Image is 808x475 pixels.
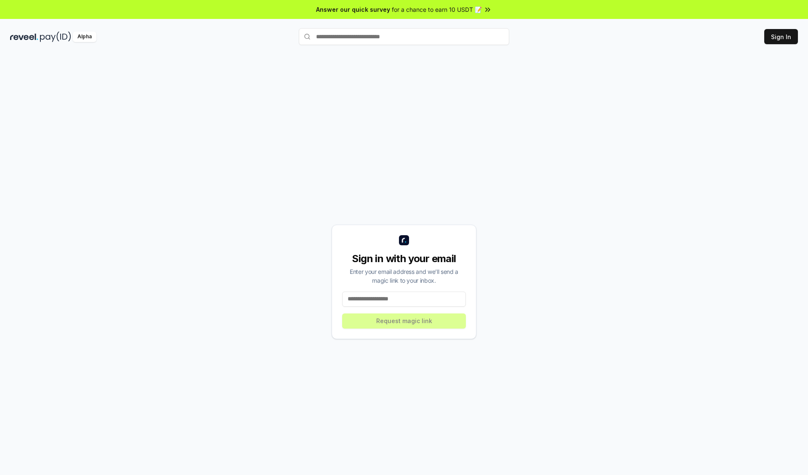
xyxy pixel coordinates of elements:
img: logo_small [399,235,409,245]
button: Sign In [764,29,798,44]
div: Alpha [73,32,96,42]
img: pay_id [40,32,71,42]
div: Enter your email address and we’ll send a magic link to your inbox. [342,267,466,285]
div: Sign in with your email [342,252,466,265]
span: Answer our quick survey [316,5,390,14]
img: reveel_dark [10,32,38,42]
span: for a chance to earn 10 USDT 📝 [392,5,482,14]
